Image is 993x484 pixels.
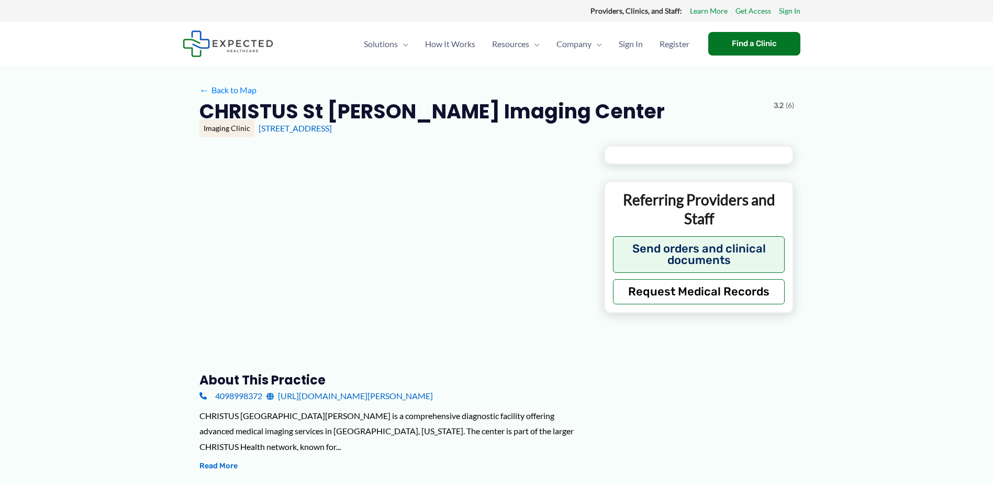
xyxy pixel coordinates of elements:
strong: Providers, Clinics, and Staff: [590,6,682,15]
span: (6) [786,98,794,112]
a: Get Access [735,4,771,18]
button: Send orders and clinical documents [613,236,785,273]
a: SolutionsMenu Toggle [355,26,417,62]
h3: About this practice [199,372,587,388]
a: Learn More [690,4,728,18]
button: Read More [199,460,238,472]
a: [STREET_ADDRESS] [259,123,332,133]
span: 3.2 [774,98,784,112]
span: Solutions [364,26,398,62]
span: Company [556,26,592,62]
a: Register [651,26,698,62]
a: Find a Clinic [708,32,800,56]
span: ← [199,85,209,95]
a: Sign In [610,26,651,62]
nav: Primary Site Navigation [355,26,698,62]
a: ResourcesMenu Toggle [484,26,548,62]
a: How It Works [417,26,484,62]
span: Resources [492,26,529,62]
span: Menu Toggle [592,26,602,62]
span: Menu Toggle [529,26,540,62]
a: CompanyMenu Toggle [548,26,610,62]
div: Imaging Clinic [199,119,254,137]
img: Expected Healthcare Logo - side, dark font, small [183,30,273,57]
h2: CHRISTUS St [PERSON_NAME] Imaging Center [199,98,665,124]
span: Menu Toggle [398,26,408,62]
a: Sign In [779,4,800,18]
div: CHRISTUS [GEOGRAPHIC_DATA][PERSON_NAME] is a comprehensive diagnostic facility offering advanced ... [199,408,587,455]
span: Sign In [619,26,643,62]
span: Register [660,26,689,62]
a: [URL][DOMAIN_NAME][PERSON_NAME] [266,388,433,404]
p: Referring Providers and Staff [613,190,785,228]
button: Request Medical Records [613,279,785,304]
a: 4098998372 [199,388,262,404]
span: How It Works [425,26,475,62]
a: ←Back to Map [199,82,256,98]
